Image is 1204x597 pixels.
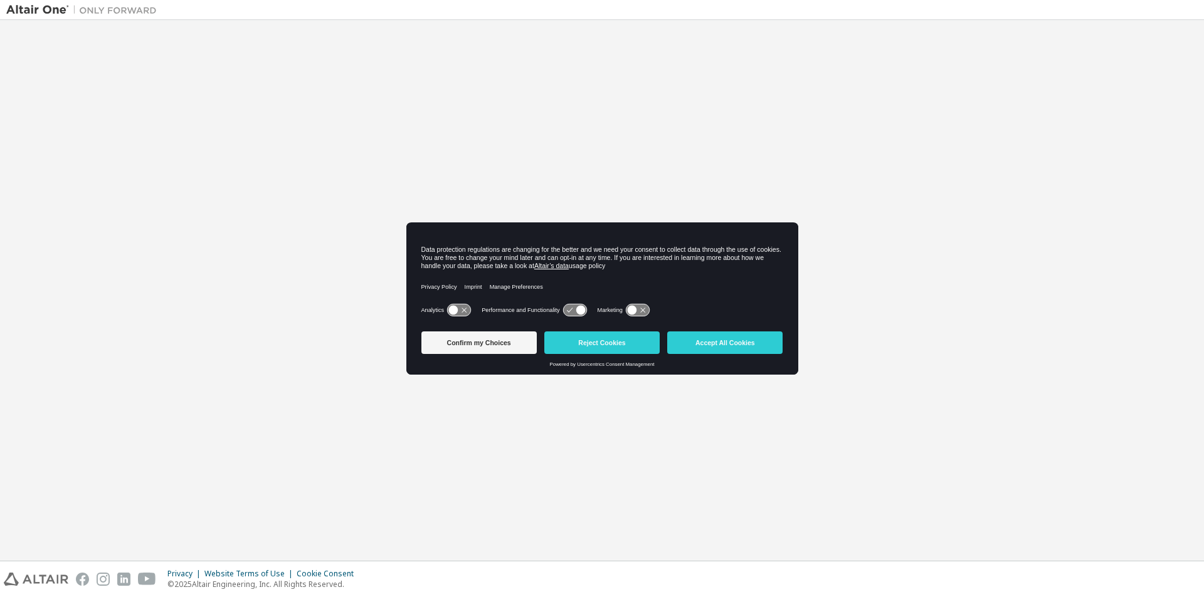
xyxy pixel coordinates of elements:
img: facebook.svg [76,573,89,586]
div: Website Terms of Use [204,569,297,579]
img: youtube.svg [138,573,156,586]
img: instagram.svg [97,573,110,586]
p: © 2025 Altair Engineering, Inc. All Rights Reserved. [167,579,361,589]
img: Altair One [6,4,163,16]
img: altair_logo.svg [4,573,68,586]
img: linkedin.svg [117,573,130,586]
div: Cookie Consent [297,569,361,579]
div: Privacy [167,569,204,579]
